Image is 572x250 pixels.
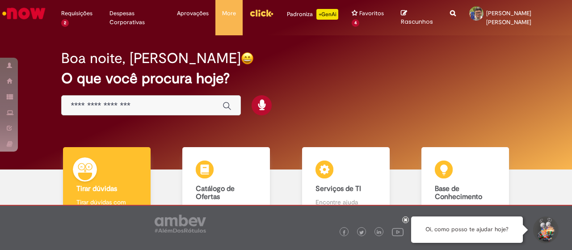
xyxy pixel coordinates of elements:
b: Catálogo de Ofertas [196,184,235,201]
span: More [222,9,236,18]
h2: Boa noite, [PERSON_NAME] [61,51,241,66]
h2: O que você procura hoje? [61,71,510,86]
a: Rascunhos [401,9,437,26]
p: Encontre ajuda [315,198,376,207]
span: 2 [61,19,69,27]
div: Oi, como posso te ajudar hoje? [411,216,523,243]
img: happy-face.png [241,52,254,65]
a: Serviços de TI Encontre ajuda [286,147,406,225]
img: ServiceNow [1,4,47,22]
span: 4 [352,19,359,27]
img: logo_footer_ambev_rotulo_gray.png [155,215,206,233]
a: Base de Conhecimento Consulte e aprenda [406,147,526,225]
div: Padroniza [287,9,338,20]
p: +GenAi [316,9,338,20]
b: Serviços de TI [315,184,361,193]
img: logo_footer_youtube.png [392,226,404,237]
p: Tirar dúvidas com Lupi Assist e Gen Ai [76,198,137,216]
span: Requisições [61,9,93,18]
span: Despesas Corporativas [109,9,164,27]
button: Iniciar Conversa de Suporte [532,216,559,243]
span: Favoritos [359,9,384,18]
span: Rascunhos [401,17,433,26]
img: logo_footer_linkedin.png [377,230,381,235]
img: logo_footer_twitter.png [359,230,364,235]
a: Catálogo de Ofertas Abra uma solicitação [167,147,286,225]
span: [PERSON_NAME] [PERSON_NAME] [486,9,531,26]
span: Aprovações [177,9,209,18]
img: click_logo_yellow_360x200.png [249,6,273,20]
a: Tirar dúvidas Tirar dúvidas com Lupi Assist e Gen Ai [47,147,167,225]
b: Base de Conhecimento [435,184,482,201]
img: logo_footer_facebook.png [342,230,346,235]
b: Tirar dúvidas [76,184,117,193]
